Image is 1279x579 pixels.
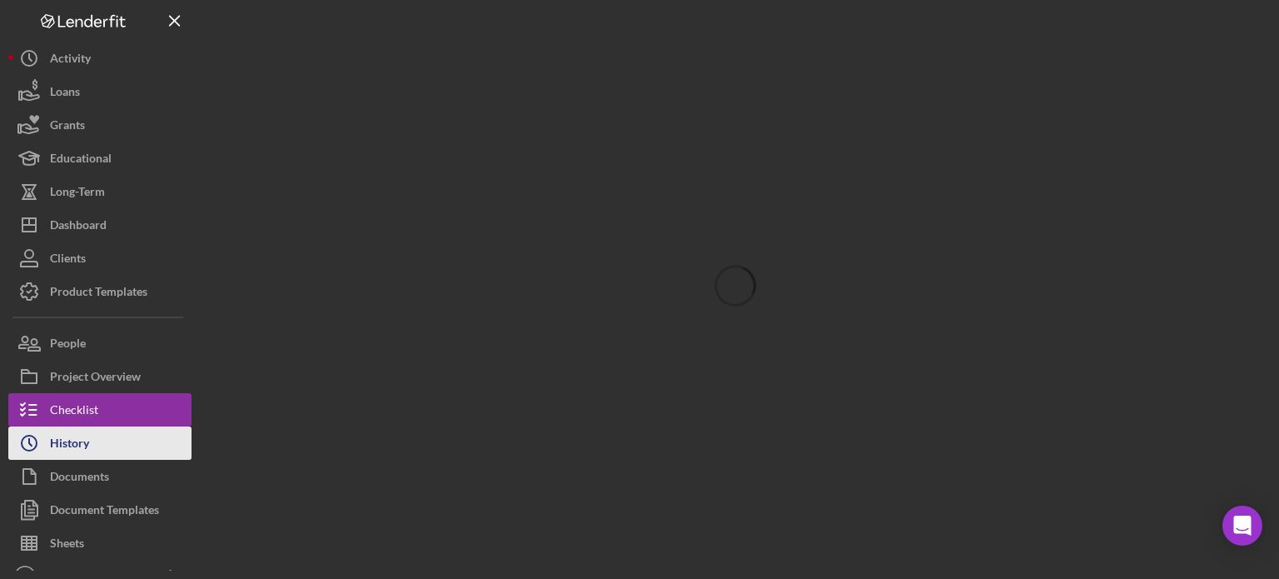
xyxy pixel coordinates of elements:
div: Product Templates [50,275,147,312]
div: Dashboard [50,208,107,246]
button: Activity [8,42,192,75]
div: Grants [50,108,85,146]
div: Educational [50,142,112,179]
div: Long-Term [50,175,105,212]
div: Documents [50,460,109,497]
button: Long-Term [8,175,192,208]
div: Activity [50,42,91,79]
div: Checklist [50,393,98,431]
div: Document Templates [50,493,159,531]
div: People [50,327,86,364]
button: Grants [8,108,192,142]
button: Dashboard [8,208,192,242]
button: Project Overview [8,360,192,393]
div: Sheets [50,527,84,564]
button: Document Templates [8,493,192,527]
button: History [8,427,192,460]
button: Sheets [8,527,192,560]
button: Loans [8,75,192,108]
div: History [50,427,89,464]
button: Documents [8,460,192,493]
button: Checklist [8,393,192,427]
div: Clients [50,242,86,279]
button: Educational [8,142,192,175]
button: People [8,327,192,360]
div: Open Intercom Messenger [1222,506,1262,546]
button: Clients [8,242,192,275]
button: Product Templates [8,275,192,308]
div: Project Overview [50,360,141,397]
div: Loans [50,75,80,112]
